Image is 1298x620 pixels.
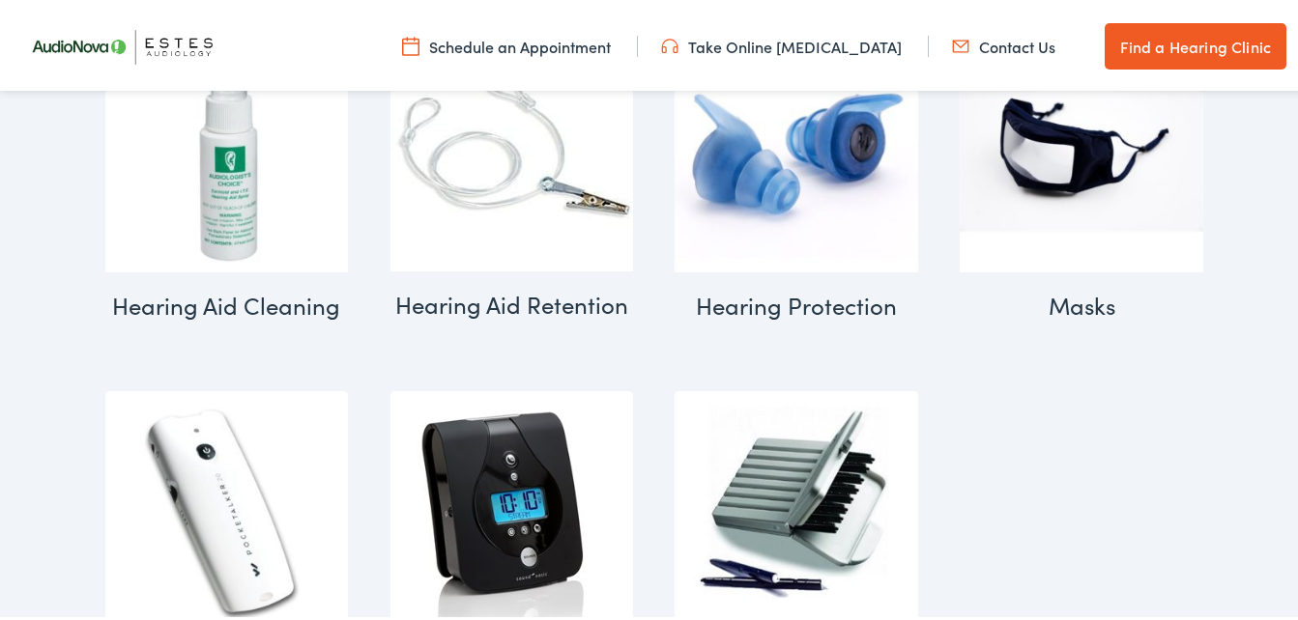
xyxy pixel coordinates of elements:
img: Hearing Aid Cleaning [105,26,349,269]
h2: Hearing Aid Retention [390,268,634,334]
a: Visit product category Hearing Aid Cleaning [105,26,349,335]
img: Masks [960,26,1203,269]
h2: Hearing Aid Cleaning [105,268,349,335]
a: Find a Hearing Clinic [1105,19,1286,66]
img: utility icon [402,32,419,53]
a: Visit product category Masks [960,26,1203,335]
img: utility icon [661,32,678,53]
h2: Hearing Protection [675,268,918,335]
img: Hearing Protection [675,26,918,269]
a: Visit product category Hearing Aid Retention [390,26,634,334]
a: Schedule an Appointment [402,32,611,53]
a: Take Online [MEDICAL_DATA] [661,32,902,53]
h2: Masks [960,268,1203,335]
img: utility icon [952,32,969,53]
img: Hearing Aid Retention [390,26,634,268]
a: Contact Us [952,32,1055,53]
a: Visit product category Hearing Protection [675,26,918,335]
